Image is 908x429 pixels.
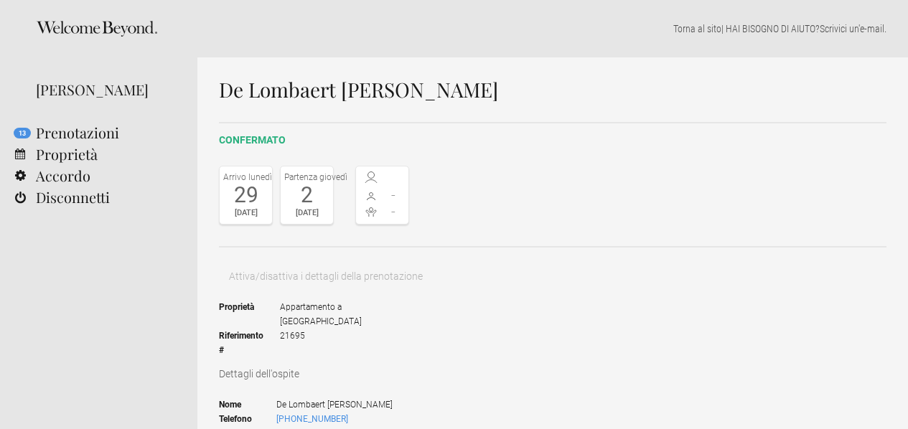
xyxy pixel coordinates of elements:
[276,400,393,410] font: De Lombaert [PERSON_NAME]
[219,302,254,312] font: Proprietà
[219,134,286,146] font: confermato
[219,262,433,291] button: Attiva/disattiva i dettagli della prenotazione
[235,208,258,217] font: [DATE]
[280,331,305,341] font: 21695
[19,130,26,137] font: 13
[280,302,362,326] font: Appartamento a [GEOGRAPHIC_DATA]
[219,368,299,379] font: Dettagli dell'ospite
[36,166,90,185] font: Accordo
[36,187,110,207] font: Disconnetti
[219,76,498,103] font: De Lombaert [PERSON_NAME]
[223,172,272,182] font: Arrivo lunedì
[36,80,149,99] font: [PERSON_NAME]
[673,23,721,34] a: Torna al sito
[229,270,423,282] font: Attiva/disattiva i dettagli della prenotazione
[296,208,319,217] font: [DATE]
[721,23,820,34] font: | HAI BISOGNO DI AIUTO?
[219,414,252,424] font: Telefono
[234,182,258,207] font: 29
[284,172,347,182] font: Partenza giovedì
[276,414,348,424] a: [PHONE_NUMBER]
[301,182,313,207] font: 2
[884,23,886,34] font: .
[391,187,396,204] font: -
[36,144,98,164] font: Proprietà
[219,400,241,410] font: Nome
[36,123,119,142] font: Prenotazioni
[391,203,396,220] font: -
[219,331,263,355] font: Riferimento #
[820,23,884,34] a: Scrivici un'e-mail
